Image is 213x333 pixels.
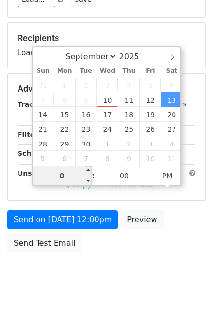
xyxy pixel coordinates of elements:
span: September 5, 2025 [139,78,161,92]
span: September 7, 2025 [33,92,54,107]
span: September 11, 2025 [118,92,139,107]
span: September 10, 2025 [97,92,118,107]
span: October 3, 2025 [139,136,161,151]
span: Click to toggle [154,166,181,186]
span: October 11, 2025 [161,151,182,166]
span: September 25, 2025 [118,122,139,136]
span: October 10, 2025 [139,151,161,166]
span: Mon [54,68,75,74]
span: September 6, 2025 [161,78,182,92]
span: September 19, 2025 [139,107,161,122]
span: Fri [139,68,161,74]
span: September 16, 2025 [75,107,97,122]
span: Sat [161,68,182,74]
span: October 4, 2025 [161,136,182,151]
span: September 1, 2025 [54,78,75,92]
span: September 26, 2025 [139,122,161,136]
span: September 4, 2025 [118,78,139,92]
span: September 17, 2025 [97,107,118,122]
span: September 29, 2025 [54,136,75,151]
span: September 14, 2025 [33,107,54,122]
h5: Advanced [18,83,195,94]
div: Loading... [18,33,195,58]
span: Thu [118,68,139,74]
span: September 23, 2025 [75,122,97,136]
span: September 27, 2025 [161,122,182,136]
span: September 24, 2025 [97,122,118,136]
span: September 15, 2025 [54,107,75,122]
span: October 5, 2025 [33,151,54,166]
span: September 2, 2025 [75,78,97,92]
span: October 2, 2025 [118,136,139,151]
span: September 9, 2025 [75,92,97,107]
a: Copy unsubscribe link [66,181,154,189]
h5: Recipients [18,33,195,43]
span: September 28, 2025 [33,136,54,151]
span: Tue [75,68,97,74]
span: September 12, 2025 [139,92,161,107]
span: August 31, 2025 [33,78,54,92]
span: Wed [97,68,118,74]
span: October 6, 2025 [54,151,75,166]
input: Minute [95,166,154,186]
span: October 7, 2025 [75,151,97,166]
span: October 8, 2025 [97,151,118,166]
span: : [92,166,95,186]
strong: Filters [18,131,42,139]
span: September 8, 2025 [54,92,75,107]
span: September 20, 2025 [161,107,182,122]
input: Year [116,52,152,61]
span: September 22, 2025 [54,122,75,136]
span: September 3, 2025 [97,78,118,92]
iframe: Chat Widget [164,286,213,333]
strong: Tracking [18,101,50,108]
input: Hour [33,166,92,186]
span: September 21, 2025 [33,122,54,136]
span: September 18, 2025 [118,107,139,122]
strong: Unsubscribe [18,169,65,177]
a: Send on [DATE] 12:00pm [7,210,118,229]
span: Sun [33,68,54,74]
span: October 9, 2025 [118,151,139,166]
a: Preview [120,210,163,229]
span: October 1, 2025 [97,136,118,151]
span: September 30, 2025 [75,136,97,151]
span: September 13, 2025 [161,92,182,107]
strong: Schedule [18,149,53,157]
a: Send Test Email [7,234,81,252]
